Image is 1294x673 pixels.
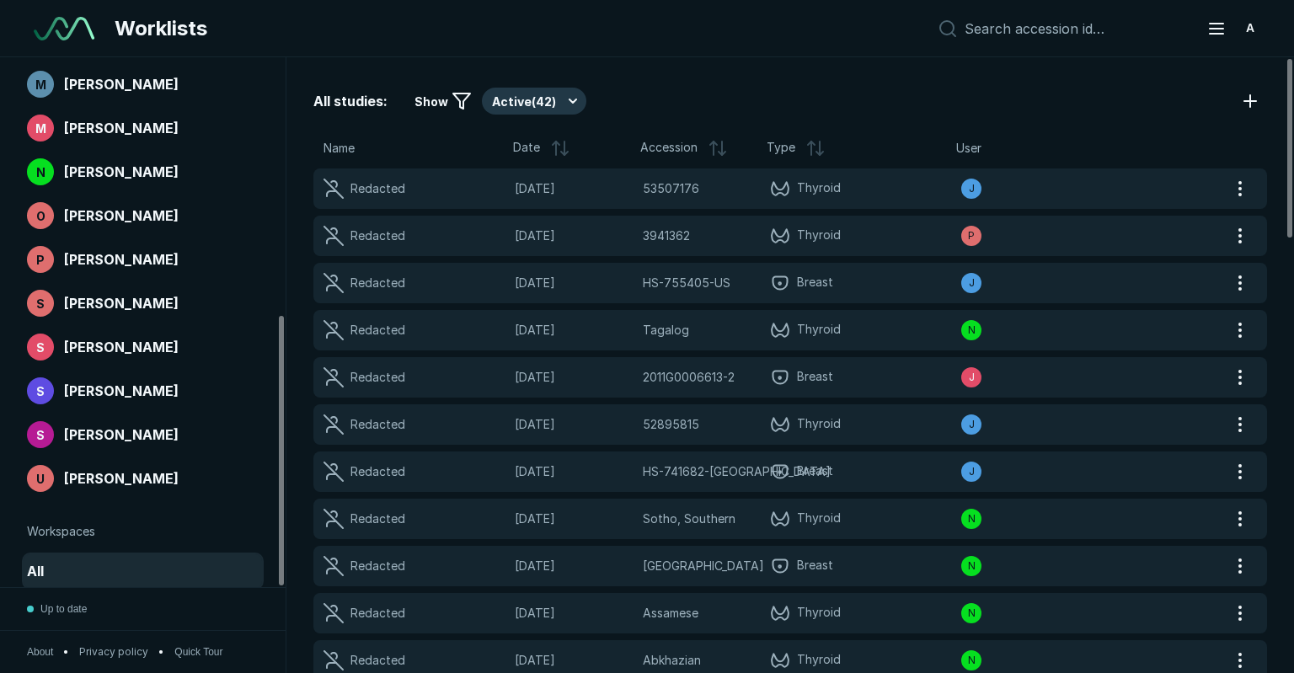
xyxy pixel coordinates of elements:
[313,91,388,111] span: All studies:
[515,510,632,528] span: [DATE]
[968,558,976,574] span: N
[640,138,698,158] span: Accession
[24,243,262,276] a: avatar-name[PERSON_NAME]
[767,138,795,158] span: Type
[24,67,262,101] a: avatar-name[PERSON_NAME]
[961,650,981,670] div: avatar-name
[24,155,262,189] a: avatar-name[PERSON_NAME]
[797,273,833,293] span: Breast
[27,115,54,142] div: avatar-name
[313,310,1227,350] a: Redacted[DATE]TagalogThyroidavatar-name
[797,556,833,576] span: Breast
[313,499,1227,539] a: Redacted[DATE]Sotho, SouthernThyroidavatar-name
[34,17,94,40] img: See-Mode Logo
[64,425,179,445] span: [PERSON_NAME]
[969,275,975,291] span: J
[35,76,46,93] span: M
[27,421,54,448] div: avatar-name
[24,554,262,588] a: All
[40,601,87,617] span: Up to date
[350,462,405,481] div: Redacted
[27,71,54,98] div: avatar-name
[64,162,179,182] span: [PERSON_NAME]
[515,368,632,387] span: [DATE]
[64,249,179,270] span: [PERSON_NAME]
[961,273,981,293] div: avatar-name
[313,263,1227,303] a: Redacted[DATE]HS-755405-USBreastavatar-name
[24,199,262,232] a: avatar-name[PERSON_NAME]
[35,120,46,137] span: M
[1196,12,1267,45] button: avatar-name
[64,337,179,357] span: [PERSON_NAME]
[313,451,1227,492] a: Redacted[DATE]HS-741682-[GEOGRAPHIC_DATA]Breastavatar-name
[313,168,1227,209] a: Redacted[DATE]53507176Thyroidavatar-name
[36,163,45,181] span: N
[350,274,405,292] div: Redacted
[27,465,54,492] div: avatar-name
[969,370,975,385] span: J
[961,603,981,623] div: avatar-name
[27,290,54,317] div: avatar-name
[643,415,699,434] span: 52895815
[1246,19,1254,37] span: A
[515,227,632,245] span: [DATE]
[643,368,735,387] span: 2011G0006613-2
[24,286,262,320] a: avatar-name[PERSON_NAME]
[643,462,831,481] span: HS-741682-US
[313,593,1227,633] a: Redacted[DATE]AssameseThyroidavatar-name
[24,330,262,364] a: avatar-name[PERSON_NAME]
[115,13,207,44] span: Worklists
[158,644,164,660] span: •
[797,603,841,623] span: Thyroid
[515,651,632,670] span: [DATE]
[27,644,53,660] button: About
[965,20,1186,37] input: Search accession id…
[27,377,54,404] div: avatar-name
[36,382,45,400] span: S
[515,604,632,622] span: [DATE]
[515,274,632,292] span: [DATE]
[36,339,45,356] span: S
[36,207,45,225] span: O
[515,557,632,575] span: [DATE]
[797,179,841,199] span: Thyroid
[643,274,730,292] span: HS-755405-US
[350,321,405,339] div: Redacted
[643,321,689,339] span: Tagalog
[36,295,45,312] span: S
[27,561,44,581] span: All
[79,644,148,660] a: Privacy policy
[64,74,179,94] span: [PERSON_NAME]
[414,93,448,110] span: Show
[27,522,95,541] span: Workspaces
[968,228,975,243] span: P
[64,293,179,313] span: [PERSON_NAME]
[968,511,976,526] span: N
[350,651,405,670] div: Redacted
[797,509,841,529] span: Thyroid
[36,251,45,269] span: P
[27,246,54,273] div: avatar-name
[174,644,222,660] button: Quick Tour
[643,651,701,670] span: Abkhazian
[24,374,262,408] a: avatar-name[PERSON_NAME]
[961,226,981,246] div: avatar-name
[961,179,981,199] div: avatar-name
[797,367,833,387] span: Breast
[969,417,975,432] span: J
[27,202,54,229] div: avatar-name
[961,509,981,529] div: avatar-name
[313,404,1227,445] a: Redacted[DATE]52895815Thyroidavatar-name
[313,546,1227,586] a: Redacted[DATE][GEOGRAPHIC_DATA]Breastavatar-name
[643,510,735,528] span: Sotho, Southern
[515,462,632,481] span: [DATE]
[24,418,262,451] a: avatar-name[PERSON_NAME]
[643,179,699,198] span: 53507176
[64,381,179,401] span: [PERSON_NAME]
[969,464,975,479] span: J
[350,604,405,622] div: Redacted
[350,179,405,198] div: Redacted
